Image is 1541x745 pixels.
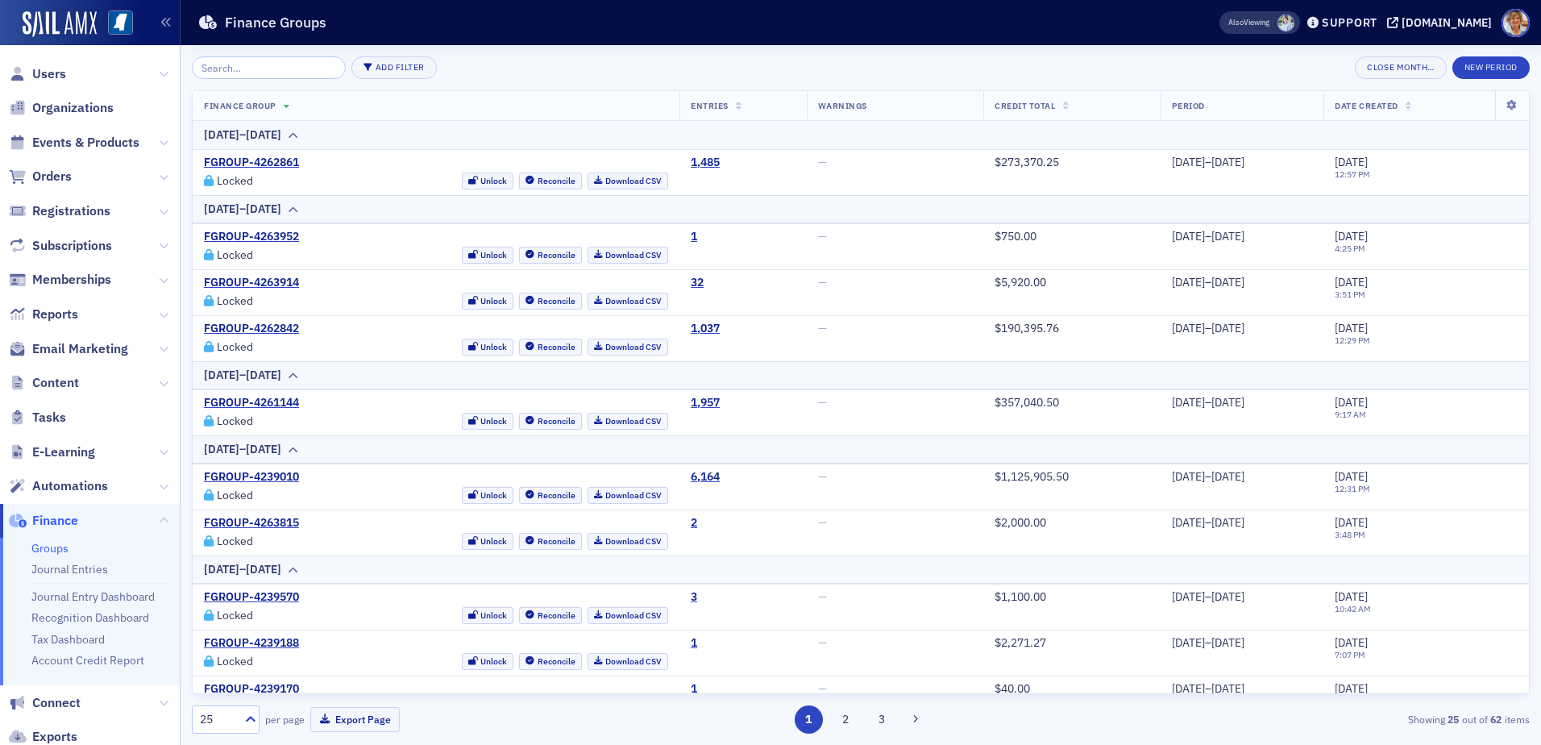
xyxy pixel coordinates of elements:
a: E-Learning [9,443,95,461]
a: FGROUP-4262842 [204,322,299,336]
input: Search… [192,56,346,79]
div: Support [1322,15,1377,30]
a: FGROUP-4262861 [204,156,299,170]
button: 2 [831,705,859,734]
div: 1,485 [691,156,720,170]
a: Finance [9,512,78,530]
a: Recognition Dashboard [31,610,149,625]
div: [DATE]–[DATE] [1172,322,1313,336]
span: [DATE] [1335,229,1368,243]
span: — [818,469,827,484]
span: $40.00 [995,681,1030,696]
div: Locked [217,251,253,260]
a: 1 [691,682,697,697]
span: Entries [691,100,729,111]
span: Memberships [32,271,111,289]
span: [DATE] [1335,635,1368,650]
a: FGROUP-4263914 [204,276,299,290]
span: Automations [32,477,108,495]
span: Reports [32,306,78,323]
a: Tasks [9,409,66,427]
div: 1 [691,636,697,651]
button: Reconcile [519,173,582,189]
button: Unlock [462,247,514,264]
div: [DATE]–[DATE] [1172,516,1313,531]
span: $2,000.00 [995,515,1046,530]
div: [DATE]–[DATE] [1172,682,1313,697]
a: View Homepage [97,10,133,38]
button: Unlock [462,413,514,430]
div: [DATE]–[DATE] [1172,276,1313,290]
a: Journal Entry Dashboard [31,589,155,604]
a: FGROUP-4263815 [204,516,299,531]
span: Viewing [1228,17,1269,28]
a: Download CSV [588,487,669,504]
div: [DATE]–[DATE] [1172,230,1313,244]
a: FGROUP-4239570 [204,590,299,605]
a: FGROUP-4239188 [204,636,299,651]
a: Registrations [9,202,110,220]
div: 25 [200,711,235,728]
button: [DOMAIN_NAME] [1387,17,1497,28]
button: New Period [1452,56,1530,79]
a: 1 [691,230,697,244]
button: Reconcile [519,607,582,624]
span: [DATE] [1335,155,1368,169]
button: Reconcile [519,487,582,504]
div: Locked [217,343,253,352]
span: Finance Group [204,100,276,111]
span: — [818,635,827,650]
span: Tasks [32,409,66,427]
a: Download CSV [588,173,669,189]
div: 6,164 [691,470,720,485]
a: Orders [9,168,72,185]
a: SailAMX [23,11,97,37]
span: Profile [1502,9,1530,37]
span: Registrations [32,202,110,220]
span: Users [32,65,66,83]
a: Download CSV [588,653,669,670]
span: $357,040.50 [995,395,1059,410]
img: SailAMX [108,10,133,35]
span: Period [1172,100,1205,111]
span: Events & Products [32,134,139,152]
div: [DATE]–[DATE] [204,367,281,384]
button: Unlock [462,653,514,670]
a: Tax Dashboard [31,632,105,647]
div: [DATE]–[DATE] [1172,396,1313,410]
div: [DATE]–[DATE] [204,441,281,458]
a: Reports [9,306,78,323]
time: 9:17 AM [1335,409,1366,420]
a: 1,037 [691,322,720,336]
a: Journal Entries [31,562,108,576]
span: — [818,275,827,289]
button: Export Page [310,707,400,732]
span: — [818,515,827,530]
span: $2,271.27 [995,635,1046,650]
button: Reconcile [519,413,582,430]
button: Unlock [462,533,514,550]
button: Reconcile [519,247,582,264]
a: Users [9,65,66,83]
button: Reconcile [519,533,582,550]
button: 3 [868,705,896,734]
button: Reconcile [519,339,582,356]
span: $5,920.00 [995,275,1046,289]
span: [DATE] [1335,681,1368,696]
strong: 62 [1488,712,1505,726]
div: Locked [217,491,253,500]
a: FGROUP-4261144 [204,396,299,410]
button: Unlock [462,173,514,189]
span: $190,395.76 [995,321,1059,335]
a: Download CSV [588,413,669,430]
span: Luke Abell [1277,15,1294,31]
span: Subscriptions [32,237,112,255]
div: Locked [217,611,253,620]
a: Download CSV [588,339,669,356]
time: 4:25 PM [1335,243,1365,254]
div: [DATE]–[DATE] [204,127,281,144]
a: 2 [691,516,697,531]
span: $1,100.00 [995,589,1046,604]
span: Credit Total [995,100,1055,111]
